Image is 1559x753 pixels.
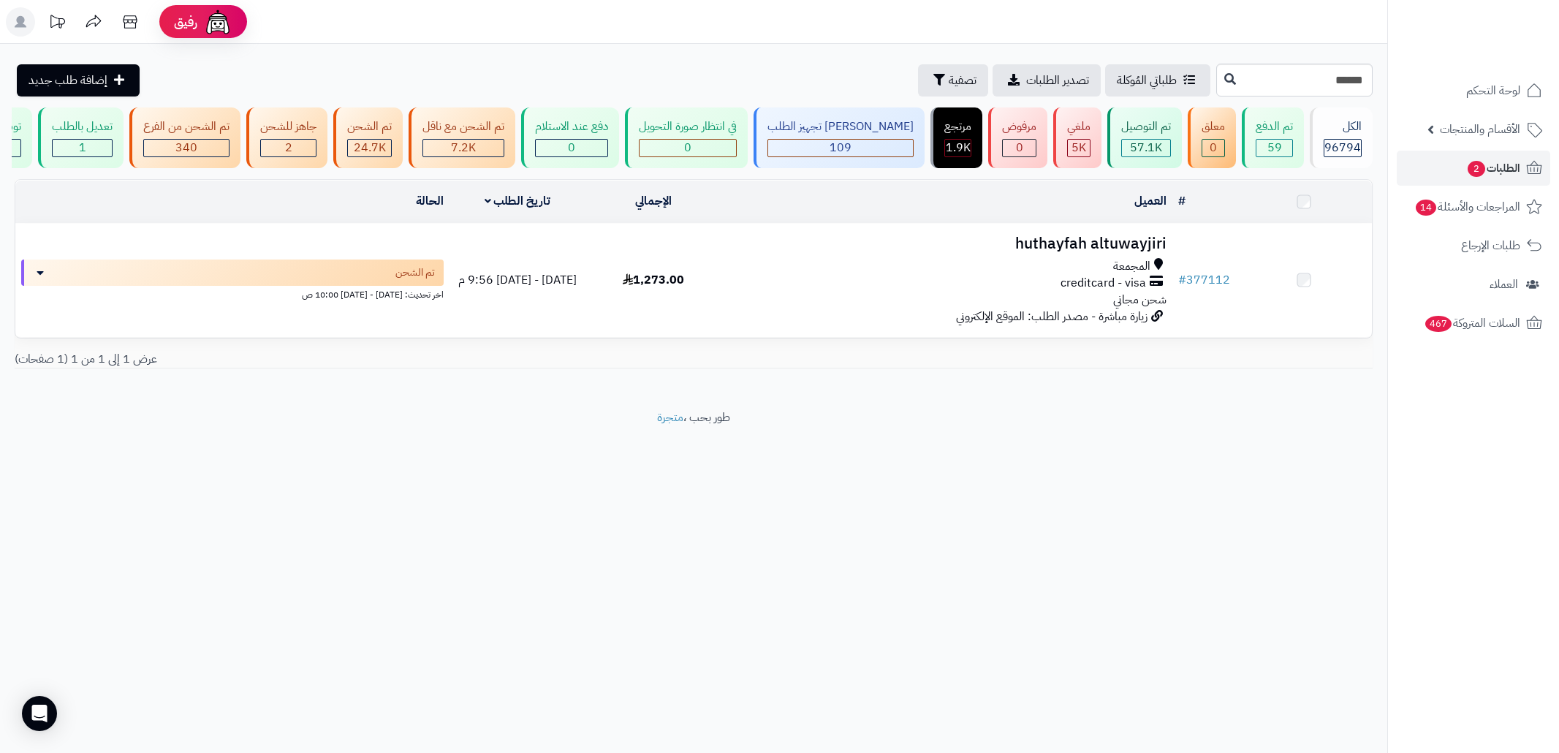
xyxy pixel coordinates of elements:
span: العملاء [1490,274,1518,295]
a: تاريخ الطلب [485,192,551,210]
div: 2 [261,140,316,156]
span: طلبات الإرجاع [1461,235,1520,256]
a: تم الدفع 59 [1239,107,1307,168]
a: #377112 [1178,271,1230,289]
div: 7222 [423,140,504,156]
div: معلق [1202,118,1225,135]
a: تم الشحن 24.7K [330,107,406,168]
a: في انتظار صورة التحويل 0 [622,107,751,168]
span: 109 [830,139,851,156]
span: 57.1K [1130,139,1162,156]
span: طلباتي المُوكلة [1117,72,1177,89]
h3: huthayfah altuwayjiri [727,235,1167,252]
a: مرتجع 1.9K [928,107,985,168]
div: تم الشحن من الفرع [143,118,230,135]
span: الطلبات [1466,158,1520,178]
div: عرض 1 إلى 1 من 1 (1 صفحات) [4,351,694,368]
span: تصفية [949,72,976,89]
span: لوحة التحكم [1466,80,1520,101]
span: إضافة طلب جديد [29,72,107,89]
span: تصدير الطلبات [1026,72,1089,89]
span: 0 [1210,139,1217,156]
img: ai-face.png [203,7,232,37]
div: Open Intercom Messenger [22,696,57,731]
a: العميل [1134,192,1167,210]
a: طلبات الإرجاع [1397,228,1550,263]
span: شحن مجاني [1113,291,1167,309]
div: مرفوض [1002,118,1036,135]
span: 1,273.00 [623,271,684,289]
a: طلباتي المُوكلة [1105,64,1210,97]
div: الكل [1324,118,1362,135]
a: إضافة طلب جديد [17,64,140,97]
span: 1.9K [946,139,971,156]
span: 96794 [1324,139,1361,156]
span: 0 [1016,139,1023,156]
div: 340 [144,140,229,156]
span: الأقسام والمنتجات [1440,119,1520,140]
a: دفع عند الاستلام 0 [518,107,622,168]
a: لوحة التحكم [1397,73,1550,108]
span: رفيق [174,13,197,31]
a: ملغي 5K [1050,107,1104,168]
div: 57074 [1122,140,1170,156]
div: ملغي [1067,118,1090,135]
span: 59 [1267,139,1282,156]
div: 24737 [348,140,391,156]
span: السلات المتروكة [1424,313,1520,333]
a: تم التوصيل 57.1K [1104,107,1185,168]
span: المجمعة [1113,258,1150,275]
a: تم الشحن من الفرع 340 [126,107,243,168]
span: 467 [1425,315,1452,332]
a: معلق 0 [1185,107,1239,168]
span: 0 [568,139,575,156]
a: المراجعات والأسئلة14 [1397,189,1550,224]
span: [DATE] - [DATE] 9:56 م [458,271,577,289]
div: 0 [640,140,736,156]
div: 0 [536,140,607,156]
div: تم الشحن [347,118,392,135]
div: دفع عند الاستلام [535,118,608,135]
a: # [1178,192,1186,210]
a: [PERSON_NAME] تجهيز الطلب 109 [751,107,928,168]
a: جاهز للشحن 2 [243,107,330,168]
a: العملاء [1397,267,1550,302]
span: المراجعات والأسئلة [1414,197,1520,217]
a: تصدير الطلبات [993,64,1101,97]
a: السلات المتروكة467 [1397,306,1550,341]
span: زيارة مباشرة - مصدر الطلب: الموقع الإلكتروني [956,308,1148,325]
a: تم الشحن مع ناقل 7.2K [406,107,518,168]
a: مرفوض 0 [985,107,1050,168]
a: الإجمالي [635,192,672,210]
div: تم الدفع [1256,118,1293,135]
span: creditcard - visa [1061,275,1146,292]
span: 7.2K [451,139,476,156]
div: جاهز للشحن [260,118,316,135]
a: متجرة [657,409,683,426]
div: تم التوصيل [1121,118,1171,135]
span: 14 [1415,199,1437,216]
div: [PERSON_NAME] تجهيز الطلب [767,118,914,135]
div: مرتجع [944,118,971,135]
div: في انتظار صورة التحويل [639,118,737,135]
div: 59 [1256,140,1292,156]
span: تم الشحن [395,265,435,280]
div: تعديل بالطلب [52,118,113,135]
a: تعديل بالطلب 1 [35,107,126,168]
a: الحالة [416,192,444,210]
span: # [1178,271,1186,289]
span: 2 [1467,160,1486,177]
span: 2 [285,139,292,156]
span: 340 [175,139,197,156]
div: تم الشحن مع ناقل [422,118,504,135]
span: 0 [684,139,691,156]
a: الطلبات2 [1397,151,1550,186]
button: تصفية [918,64,988,97]
span: 1 [79,139,86,156]
span: 24.7K [354,139,386,156]
div: 0 [1003,140,1036,156]
div: اخر تحديث: [DATE] - [DATE] 10:00 ص [21,286,444,301]
div: 0 [1202,140,1224,156]
div: 1 [53,140,112,156]
a: تحديثات المنصة [39,7,75,40]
